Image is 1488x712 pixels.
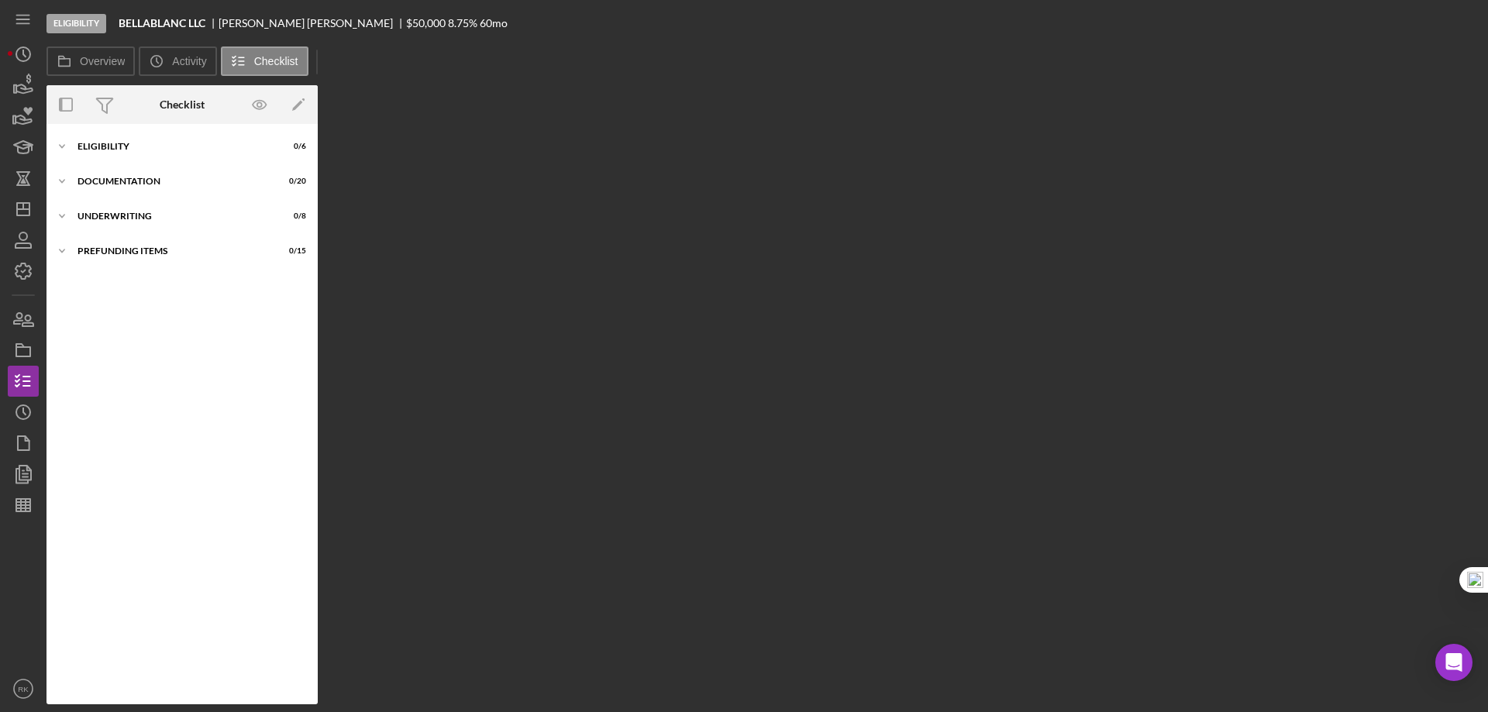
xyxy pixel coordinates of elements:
[139,46,216,76] button: Activity
[46,46,135,76] button: Overview
[172,55,206,67] label: Activity
[80,55,125,67] label: Overview
[219,17,406,29] div: [PERSON_NAME] [PERSON_NAME]
[119,17,205,29] b: BELLABLANC LLC
[1467,572,1483,588] img: one_i.png
[77,212,267,221] div: Underwriting
[18,685,29,693] text: RK
[278,142,306,151] div: 0 / 6
[77,246,267,256] div: Prefunding Items
[160,98,205,111] div: Checklist
[448,17,477,29] div: 8.75 %
[46,14,106,33] div: Eligibility
[221,46,308,76] button: Checklist
[77,142,267,151] div: Eligibility
[8,673,39,704] button: RK
[406,16,446,29] span: $50,000
[254,55,298,67] label: Checklist
[278,212,306,221] div: 0 / 8
[278,246,306,256] div: 0 / 15
[77,177,267,186] div: Documentation
[1435,644,1472,681] div: Open Intercom Messenger
[480,17,508,29] div: 60 mo
[278,177,306,186] div: 0 / 20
